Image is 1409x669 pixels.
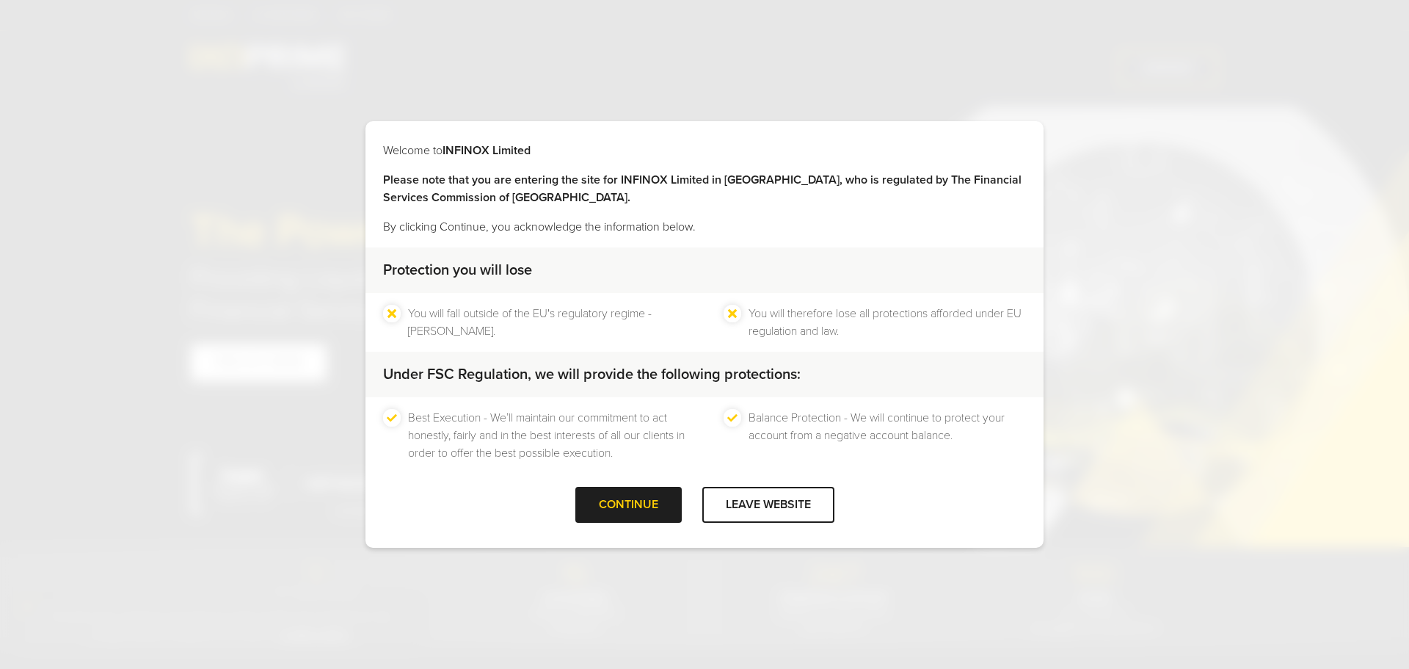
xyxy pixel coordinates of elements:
strong: Under FSC Regulation, we will provide the following protections: [383,366,801,383]
strong: Please note that you are entering the site for INFINOX Limited in [GEOGRAPHIC_DATA], who is regul... [383,173,1022,205]
li: Best Execution - We’ll maintain our commitment to act honestly, fairly and in the best interests ... [408,409,685,462]
p: Welcome to [383,142,1026,159]
li: Balance Protection - We will continue to protect your account from a negative account balance. [749,409,1026,462]
div: LEAVE WEBSITE [702,487,834,523]
li: You will therefore lose all protections afforded under EU regulation and law. [749,305,1026,340]
li: You will fall outside of the EU's regulatory regime - [PERSON_NAME]. [408,305,685,340]
div: CONTINUE [575,487,682,523]
p: By clicking Continue, you acknowledge the information below. [383,218,1026,236]
strong: INFINOX Limited [443,143,531,158]
strong: Protection you will lose [383,261,532,279]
